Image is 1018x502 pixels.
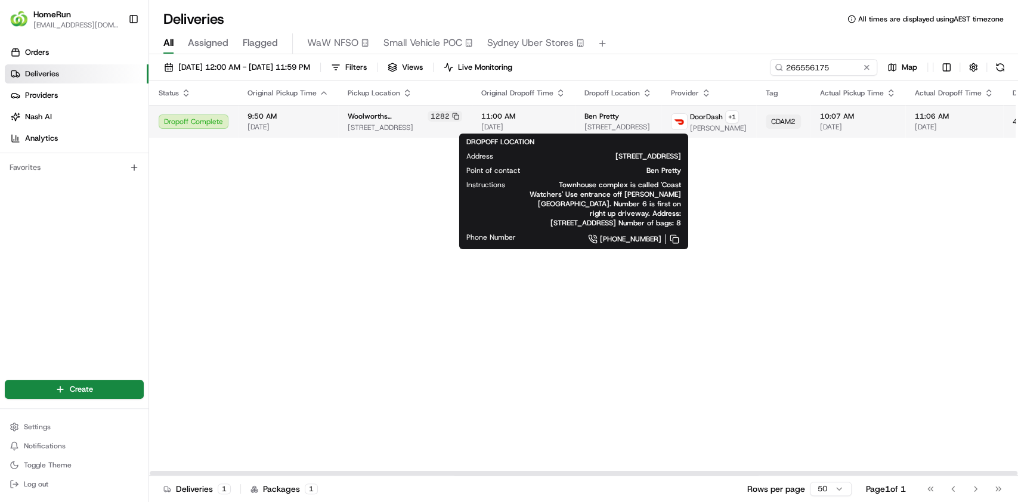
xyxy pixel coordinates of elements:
[159,88,179,98] span: Status
[25,90,58,101] span: Providers
[902,62,917,73] span: Map
[600,234,661,244] span: [PHONE_NUMBER]
[178,62,310,73] span: [DATE] 12:00 AM - [DATE] 11:59 PM
[915,88,982,98] span: Actual Dropoff Time
[747,483,805,495] p: Rows per page
[690,112,723,122] span: DoorDash
[458,62,512,73] span: Live Monitoring
[250,483,318,495] div: Packages
[915,122,994,132] span: [DATE]
[163,36,174,50] span: All
[326,59,372,76] button: Filters
[5,43,148,62] a: Orders
[5,86,148,105] a: Providers
[866,483,906,495] div: Page 1 of 1
[915,111,994,121] span: 11:06 AM
[402,62,423,73] span: Views
[5,5,123,33] button: HomeRunHomeRun[EMAIL_ADDRESS][DOMAIN_NAME]
[24,460,72,470] span: Toggle Theme
[725,110,739,123] button: +1
[5,129,148,148] a: Analytics
[348,88,400,98] span: Pickup Location
[163,483,231,495] div: Deliveries
[438,59,518,76] button: Live Monitoring
[25,111,52,122] span: Nash AI
[247,122,329,132] span: [DATE]
[524,180,681,228] span: Townhouse complex is called 'Coast Watchers' Use entrance off [PERSON_NAME][GEOGRAPHIC_DATA]. Num...
[539,166,681,175] span: Ben Pretty
[771,117,796,126] span: CDAM2
[770,59,877,76] input: Type to search
[5,457,144,473] button: Toggle Theme
[5,380,144,399] button: Create
[820,111,896,121] span: 10:07 AM
[481,122,565,132] span: [DATE]
[858,14,1004,24] span: All times are displayed using AEST timezone
[466,166,520,175] span: Point of contact
[5,438,144,454] button: Notifications
[159,59,315,76] button: [DATE] 12:00 AM - [DATE] 11:59 PM
[24,479,48,489] span: Log out
[243,36,278,50] span: Flagged
[24,441,66,451] span: Notifications
[481,111,565,121] span: 11:00 AM
[5,476,144,492] button: Log out
[584,122,652,132] span: [STREET_ADDRESS]
[481,88,553,98] span: Original Dropoff Time
[25,69,59,79] span: Deliveries
[584,88,640,98] span: Dropoff Location
[466,151,493,161] span: Address
[5,158,144,177] div: Favorites
[671,88,699,98] span: Provider
[218,484,231,494] div: 1
[163,10,224,29] h1: Deliveries
[5,419,144,435] button: Settings
[345,62,367,73] span: Filters
[535,233,681,246] a: [PHONE_NUMBER]
[882,59,923,76] button: Map
[428,111,462,122] div: 1282
[766,88,778,98] span: Tag
[383,36,462,50] span: Small Vehicle POC
[305,484,318,494] div: 1
[584,111,619,121] span: Ben Pretty
[25,47,49,58] span: Orders
[466,180,505,190] span: Instructions
[5,64,148,83] a: Deliveries
[487,36,574,50] span: Sydney Uber Stores
[247,88,317,98] span: Original Pickup Time
[820,122,896,132] span: [DATE]
[24,422,51,432] span: Settings
[25,133,58,144] span: Analytics
[33,20,119,30] button: [EMAIL_ADDRESS][DOMAIN_NAME]
[5,107,148,126] a: Nash AI
[992,59,1008,76] button: Refresh
[466,137,534,147] span: DROPOFF LOCATION
[10,10,29,29] img: HomeRun
[820,88,884,98] span: Actual Pickup Time
[466,233,516,242] span: Phone Number
[690,123,747,133] span: [PERSON_NAME]
[382,59,428,76] button: Views
[70,384,93,395] span: Create
[512,151,681,161] span: [STREET_ADDRESS]
[188,36,228,50] span: Assigned
[672,114,687,129] img: doordash_logo_v2.png
[348,123,462,132] span: [STREET_ADDRESS]
[348,111,425,121] span: Woolworths [GEOGRAPHIC_DATA] ([GEOGRAPHIC_DATA])
[33,8,71,20] button: HomeRun
[307,36,358,50] span: WaW NFSO
[247,111,329,121] span: 9:50 AM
